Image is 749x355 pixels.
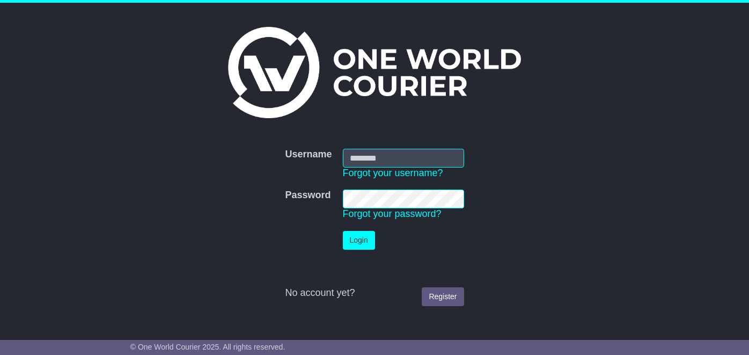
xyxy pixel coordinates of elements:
[285,287,464,299] div: No account yet?
[130,343,285,351] span: © One World Courier 2025. All rights reserved.
[285,190,331,201] label: Password
[343,231,375,250] button: Login
[285,149,332,161] label: Username
[422,287,464,306] a: Register
[343,208,442,219] a: Forgot your password?
[343,168,443,178] a: Forgot your username?
[228,27,521,118] img: One World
